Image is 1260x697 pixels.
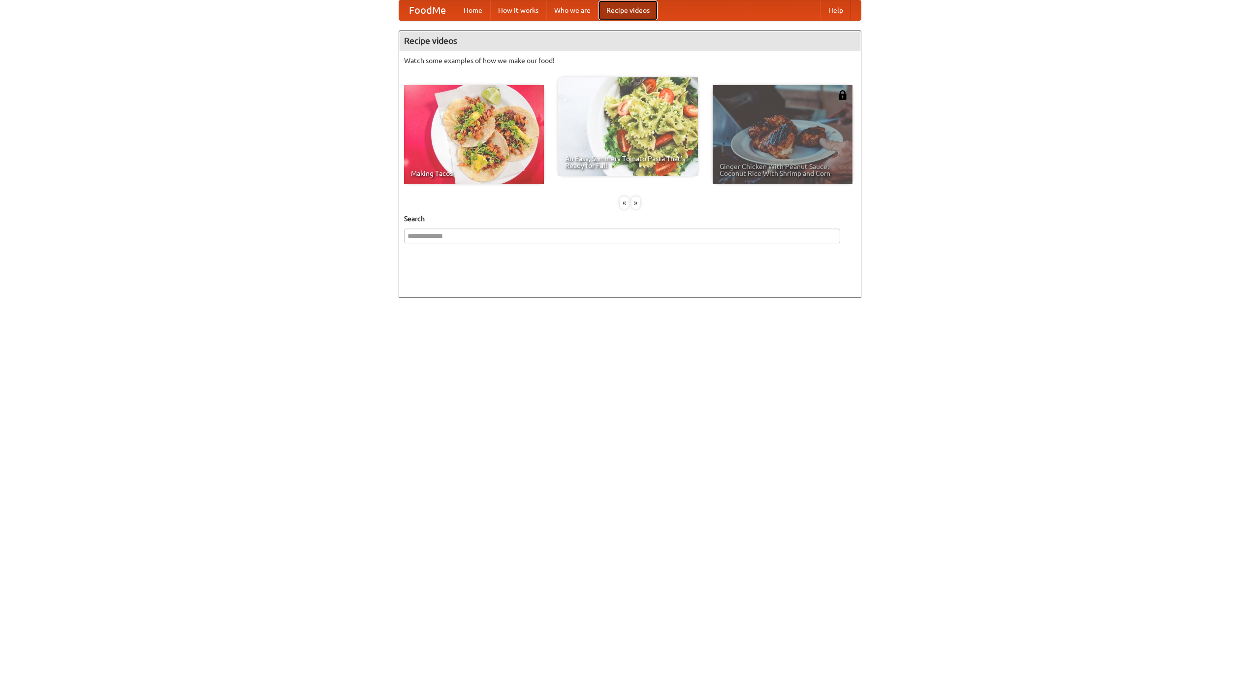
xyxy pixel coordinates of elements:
span: Making Tacos [411,170,537,177]
a: Making Tacos [404,85,544,184]
p: Watch some examples of how we make our food! [404,56,856,66]
a: Home [456,0,490,20]
img: 483408.png [838,90,848,100]
a: Who we are [546,0,598,20]
a: An Easy, Summery Tomato Pasta That's Ready for Fall [558,77,698,176]
a: Help [820,0,851,20]
h5: Search [404,214,856,224]
a: How it works [490,0,546,20]
span: An Easy, Summery Tomato Pasta That's Ready for Fall [565,155,691,169]
a: Recipe videos [598,0,658,20]
div: « [620,197,629,209]
h4: Recipe videos [399,31,861,51]
div: » [631,197,640,209]
a: FoodMe [399,0,456,20]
